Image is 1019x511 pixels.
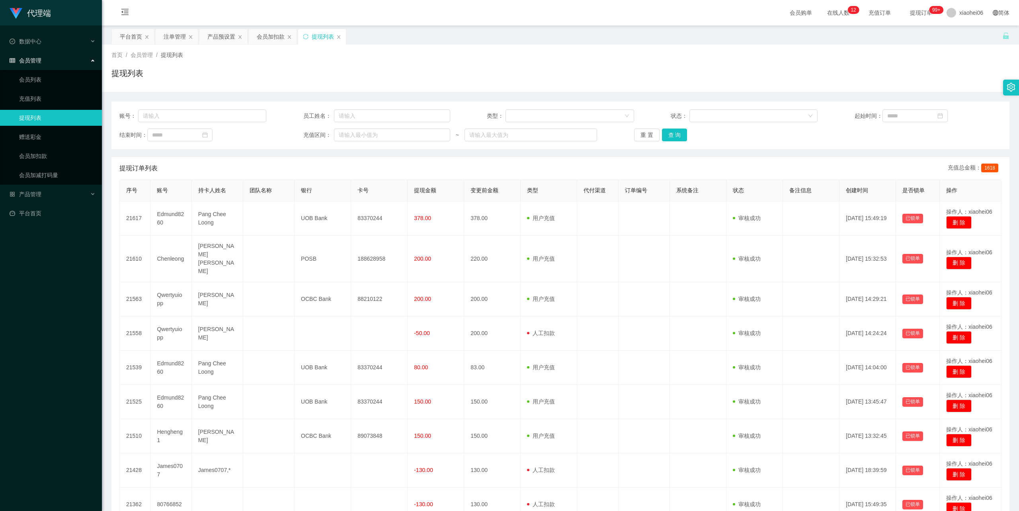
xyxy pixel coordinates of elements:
[847,6,859,14] sup: 12
[450,131,465,139] span: ~
[351,351,408,385] td: 83370244
[846,187,868,193] span: 创建时间
[839,351,896,385] td: [DATE] 14:04:00
[351,201,408,236] td: 83370244
[120,385,150,419] td: 21525
[157,187,168,193] span: 账号
[946,468,972,481] button: 删 除
[303,131,334,139] span: 充值区间：
[414,501,433,507] span: -130.00
[120,419,150,453] td: 21510
[111,52,123,58] span: 首页
[1002,32,1009,39] i: 图标: unlock
[19,91,96,107] a: 充值列表
[414,296,431,302] span: 200.00
[19,72,96,88] a: 会员列表
[161,52,183,58] span: 提现列表
[192,282,243,316] td: [PERSON_NAME]
[10,38,41,45] span: 数据中心
[937,113,943,119] i: 图标: calendar
[336,35,341,39] i: 图标: close
[902,254,923,263] button: 已锁单
[19,110,96,126] a: 提现列表
[202,132,208,138] i: 图标: calendar
[902,466,923,475] button: 已锁单
[946,297,972,310] button: 删 除
[144,35,149,39] i: 图标: close
[414,433,431,439] span: 150.00
[946,249,992,255] span: 操作人：xiaohei06
[295,419,351,453] td: OCBC Bank
[164,29,186,44] div: 注单管理
[946,331,972,344] button: 删 除
[150,419,191,453] td: Hengheng1
[351,385,408,419] td: 83370244
[303,34,308,39] i: 图标: sync
[527,364,555,371] span: 用户充值
[946,460,992,467] span: 操作人：xiaohei06
[464,201,521,236] td: 378.00
[10,191,41,197] span: 产品管理
[414,330,430,336] span: -50.00
[111,0,139,26] i: 图标: menu-fold
[188,35,193,39] i: 图标: close
[464,316,521,351] td: 200.00
[150,453,191,488] td: James0707
[527,255,555,262] span: 用户充值
[150,282,191,316] td: Qwertyuiopp
[119,112,138,120] span: 账号：
[839,453,896,488] td: [DATE] 18:39:59
[1007,83,1015,92] i: 图标: setting
[192,419,243,453] td: [PERSON_NAME]
[839,282,896,316] td: [DATE] 14:29:21
[946,434,972,447] button: 删 除
[192,351,243,385] td: Pang Chee Loong
[192,201,243,236] td: Pang Chee Loong
[192,236,243,282] td: [PERSON_NAME] [PERSON_NAME]
[993,10,998,16] i: 图标: global
[527,330,555,336] span: 人工扣款
[414,187,436,193] span: 提现金额
[334,109,450,122] input: 请输入
[120,453,150,488] td: 21428
[138,109,267,122] input: 请输入
[120,351,150,385] td: 21539
[946,358,992,364] span: 操作人：xiaohei06
[946,289,992,296] span: 操作人：xiaohei06
[295,201,351,236] td: UOB Bank
[671,112,689,120] span: 状态：
[126,52,127,58] span: /
[929,6,943,14] sup: 1128
[946,426,992,433] span: 操作人：xiaohei06
[351,282,408,316] td: 88210122
[839,201,896,236] td: [DATE] 15:49:19
[733,433,761,439] span: 审核成功
[207,29,235,44] div: 产品预设置
[470,187,498,193] span: 变更前金额
[19,129,96,145] a: 赠送彩金
[414,398,431,405] span: 150.00
[414,215,431,221] span: 378.00
[946,187,957,193] span: 操作
[120,316,150,351] td: 21558
[733,215,761,221] span: 审核成功
[981,164,998,172] span: 1618
[192,453,243,488] td: James0707,*
[19,167,96,183] a: 会员加减打码量
[198,187,226,193] span: 持卡人姓名
[527,215,555,221] span: 用户充值
[733,330,761,336] span: 审核成功
[250,187,272,193] span: 团队名称
[584,187,606,193] span: 代付渠道
[733,364,761,371] span: 审核成功
[906,10,936,16] span: 提现订单
[10,10,51,16] a: 代理端
[902,363,923,373] button: 已锁单
[120,29,142,44] div: 平台首页
[527,501,555,507] span: 人工扣款
[10,57,41,64] span: 会员管理
[10,58,15,63] i: 图标: table
[465,129,597,141] input: 请输入最大值为
[334,129,450,141] input: 请输入最小值为
[156,52,158,58] span: /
